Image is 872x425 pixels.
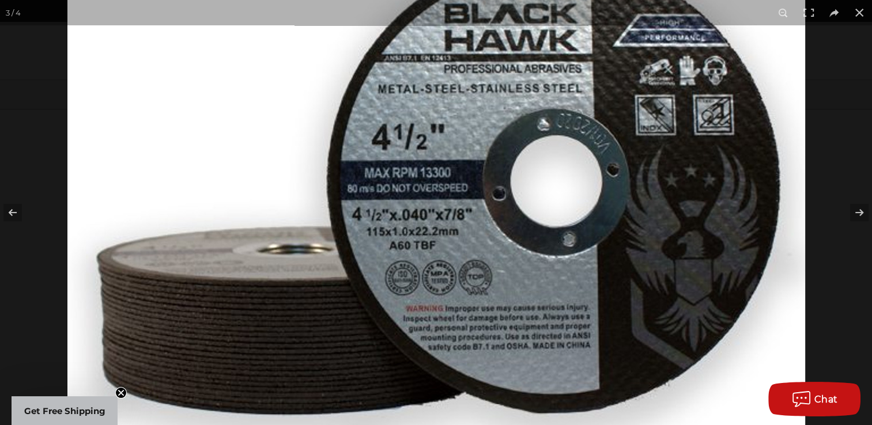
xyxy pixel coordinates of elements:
span: Get Free Shipping [24,405,105,416]
div: Get Free ShippingClose teaser [12,396,118,425]
button: Chat [768,382,860,416]
button: Close teaser [115,387,127,399]
button: Next (arrow right) [832,184,872,241]
span: Chat [814,394,838,405]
